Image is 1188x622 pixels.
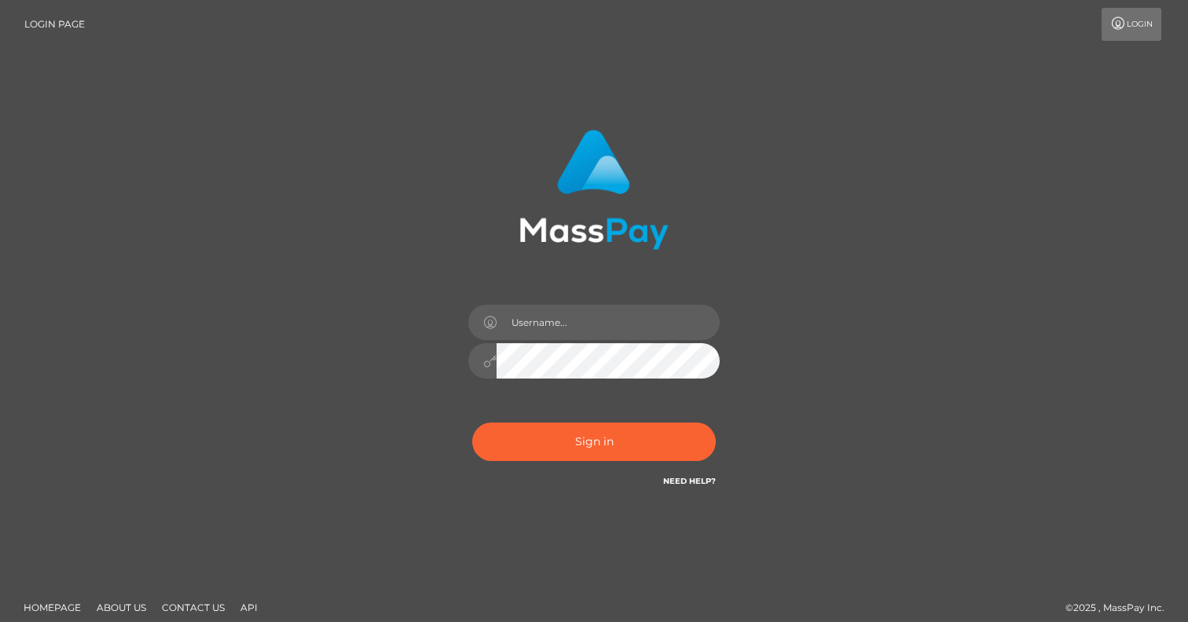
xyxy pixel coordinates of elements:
button: Sign in [472,423,716,461]
a: Contact Us [156,595,231,620]
a: About Us [90,595,152,620]
a: Login Page [24,8,85,41]
a: Need Help? [663,476,716,486]
a: Homepage [17,595,87,620]
input: Username... [497,305,720,340]
div: © 2025 , MassPay Inc. [1065,599,1176,617]
img: MassPay Login [519,130,669,250]
a: API [234,595,264,620]
a: Login [1102,8,1161,41]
